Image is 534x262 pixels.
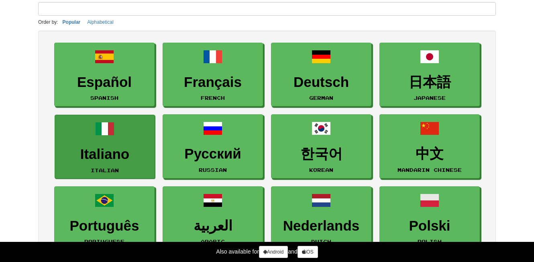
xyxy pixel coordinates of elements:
small: Japanese [414,95,446,101]
h3: Deutsch [275,74,367,90]
h3: Español [59,74,150,90]
h3: Français [167,74,259,90]
a: EspañolSpanish [54,43,155,107]
h3: Nederlands [275,218,367,234]
small: Polish [418,239,442,244]
a: DeutschGerman [271,43,371,107]
small: Order by: [38,19,58,25]
a: PortuguêsPortuguese [54,186,155,250]
a: FrançaisFrench [163,43,263,107]
a: 中文Mandarin Chinese [379,114,480,178]
a: РусскийRussian [163,114,263,178]
a: PolskiPolish [379,186,480,250]
h3: العربية [167,218,259,234]
button: Alphabetical [85,18,116,27]
small: Spanish [90,95,118,101]
small: Korean [309,167,333,173]
a: Android [259,246,288,258]
h3: Italiano [59,146,151,162]
h3: Русский [167,146,259,162]
h3: Português [59,218,150,234]
a: 한국어Korean [271,114,371,178]
h3: Polski [384,218,475,234]
small: Russian [199,167,227,173]
a: NederlandsDutch [271,186,371,250]
a: iOS [298,246,318,258]
small: French [201,95,225,101]
small: German [309,95,333,101]
small: Mandarin Chinese [397,167,462,173]
h3: 한국어 [275,146,367,162]
a: ItalianoItalian [55,115,155,179]
small: Italian [91,167,119,173]
a: العربيةArabic [163,186,263,250]
h3: 中文 [384,146,475,162]
small: Dutch [311,239,331,244]
a: 日本語Japanese [379,43,480,107]
small: Arabic [201,239,225,244]
small: Portuguese [84,239,124,244]
h3: 日本語 [384,74,475,90]
button: Popular [60,18,83,27]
